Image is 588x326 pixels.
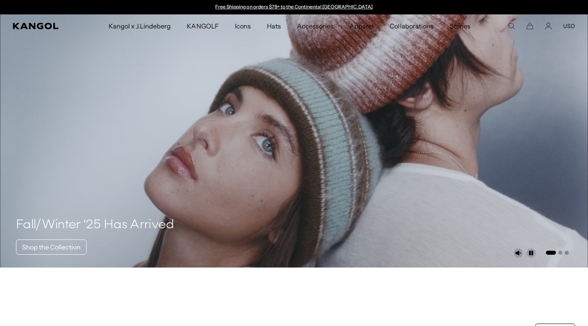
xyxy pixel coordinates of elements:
[526,248,536,258] button: Pause
[101,14,179,38] a: Kangol x J.Lindeberg
[390,14,433,38] span: Collaborations
[13,23,71,29] a: Kangol
[341,14,382,38] a: Apparel
[450,14,471,38] span: Stories
[212,4,377,10] slideshow-component: Announcement bar
[546,251,556,255] button: Go to slide 1
[508,22,515,30] summary: Search here
[259,14,289,38] a: Hats
[442,14,479,38] a: Stories
[212,4,377,10] div: Announcement
[382,14,441,38] a: Collaborations
[215,4,373,10] a: Free Shipping on orders $79+ to the Continental [GEOGRAPHIC_DATA]
[513,248,523,258] button: Unmute
[109,14,171,38] span: Kangol x J.Lindeberg
[350,14,374,38] span: Apparel
[267,14,281,38] span: Hats
[558,251,562,255] button: Go to slide 2
[16,217,174,233] h4: Fall/Winter ‘25 Has Arrived
[289,14,341,38] a: Accessories
[212,4,377,10] div: 1 of 2
[187,14,218,38] span: KANGOLF
[545,249,569,256] ul: Select a slide to show
[235,14,251,38] span: Icons
[526,22,533,30] button: Cart
[297,14,333,38] span: Accessories
[545,22,552,30] a: Account
[16,239,87,255] a: Shop the Collection
[563,22,575,30] button: USD
[565,251,569,255] button: Go to slide 3
[179,14,226,38] a: KANGOLF
[227,14,259,38] a: Icons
